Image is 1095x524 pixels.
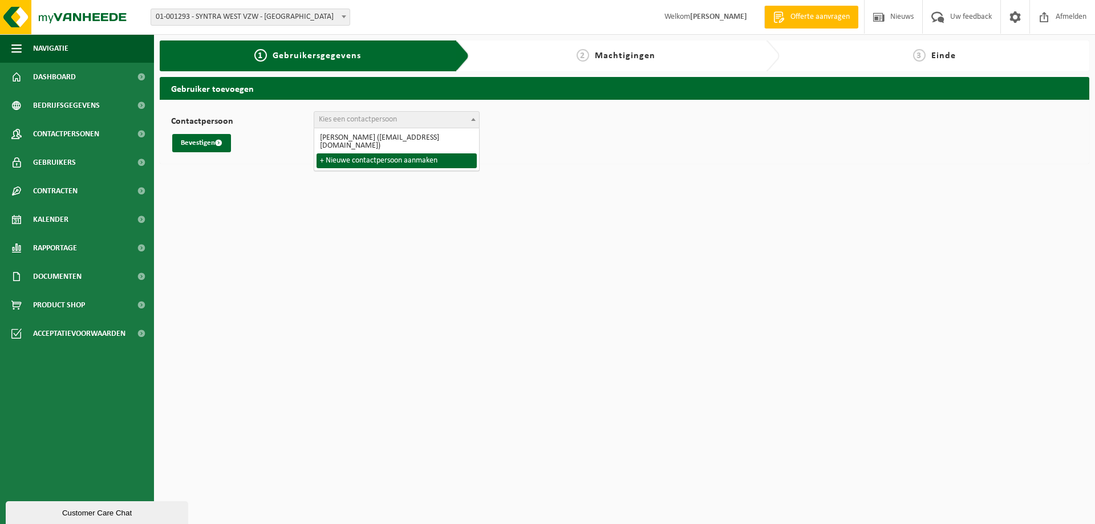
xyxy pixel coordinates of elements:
span: Kalender [33,205,68,234]
span: Rapportage [33,234,77,262]
a: Offerte aanvragen [764,6,858,29]
span: 3 [913,49,926,62]
iframe: chat widget [6,499,190,524]
h2: Gebruiker toevoegen [160,77,1089,99]
span: Offerte aanvragen [788,11,853,23]
span: Bedrijfsgegevens [33,91,100,120]
span: Gebruikers [33,148,76,177]
span: Kies een contactpersoon [319,115,397,124]
span: 1 [254,49,267,62]
strong: [PERSON_NAME] [690,13,747,21]
span: Acceptatievoorwaarden [33,319,125,348]
button: Bevestigen [172,134,231,152]
span: Einde [931,51,956,60]
span: Dashboard [33,63,76,91]
span: Gebruikersgegevens [273,51,361,60]
span: Contracten [33,177,78,205]
span: Documenten [33,262,82,291]
li: [PERSON_NAME] ([EMAIL_ADDRESS][DOMAIN_NAME]) [317,131,477,153]
span: 01-001293 - SYNTRA WEST VZW - SINT-MICHIELS [151,9,350,26]
span: Machtigingen [595,51,655,60]
span: Navigatie [33,34,68,63]
span: Contactpersonen [33,120,99,148]
span: 2 [577,49,589,62]
li: + Nieuwe contactpersoon aanmaken [317,153,477,168]
span: 01-001293 - SYNTRA WEST VZW - SINT-MICHIELS [151,9,350,25]
span: Product Shop [33,291,85,319]
label: Contactpersoon [171,117,314,128]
